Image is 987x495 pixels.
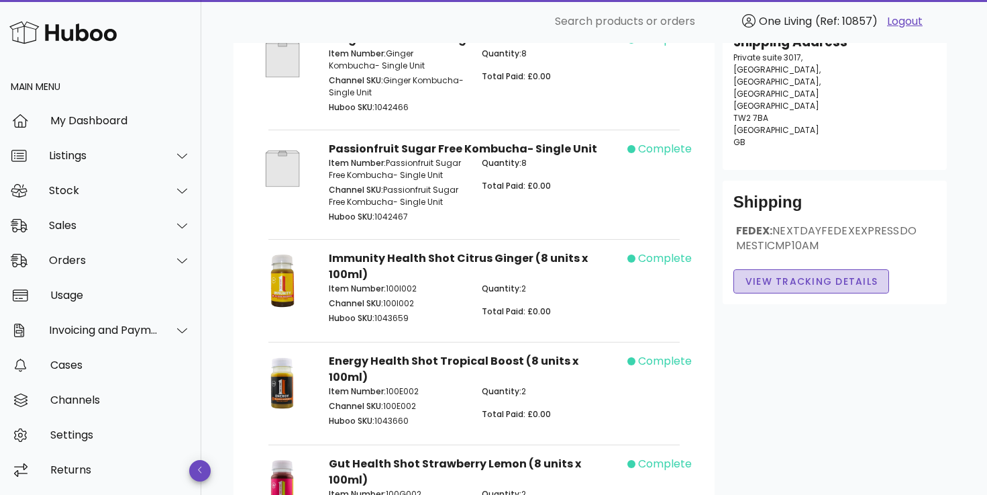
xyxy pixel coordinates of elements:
p: 8 [482,48,619,60]
button: View Tracking details [733,269,890,294]
span: View Tracking details [745,275,878,289]
p: 100E002 [329,386,466,398]
span: (Ref: 10857) [815,13,878,29]
strong: Passionfruit Sugar Free Kombucha- Single Unit [329,141,597,156]
span: [GEOGRAPHIC_DATA] [733,100,819,111]
p: Ginger Kombucha- Single Unit [329,75,466,99]
span: [GEOGRAPHIC_DATA] [733,88,819,99]
span: Total Paid: £0.00 [482,306,551,317]
span: Huboo SKU: [329,415,374,426]
span: Quantity: [482,283,521,294]
span: Channel SKU: [329,400,383,412]
span: Total Paid: £0.00 [482,408,551,420]
span: Quantity: [482,48,521,59]
span: One Living [759,13,812,29]
span: GB [733,136,745,148]
div: FEDEX: [733,224,936,264]
div: Returns [50,463,191,476]
span: Total Paid: £0.00 [482,180,551,191]
div: Cases [50,359,191,371]
p: 1042467 [329,211,466,223]
p: 1043660 [329,415,466,427]
div: Settings [50,429,191,441]
div: Stock [49,184,158,197]
span: Quantity: [482,157,521,169]
span: Item Number: [329,283,386,294]
span: Item Number: [329,157,386,169]
p: Passionfruit Sugar Free Kombucha- Single Unit [329,157,466,181]
span: Private suite 3017, [733,52,802,63]
p: 1042466 [329,101,466,114]
p: 1043659 [329,312,466,324]
div: Shipping [733,191,936,224]
span: Channel SKU: [329,184,383,195]
img: Product Image [252,251,313,311]
p: 8 [482,157,619,169]
span: [GEOGRAPHIC_DATA], [733,76,821,87]
img: Product Image [252,32,313,87]
p: Passionfruit Sugar Free Kombucha- Single Unit [329,184,466,208]
span: complete [638,353,692,369]
p: Ginger Kombucha- Single Unit [329,48,466,72]
p: 2 [482,283,619,295]
img: Product Image [252,141,313,196]
div: My Dashboard [50,114,191,127]
span: Huboo SKU: [329,101,374,113]
span: Channel SKU: [329,75,383,86]
span: TW2 7BA [733,112,768,124]
p: 2 [482,386,619,398]
div: Usage [50,289,191,302]
span: Huboo SKU: [329,312,374,324]
div: Orders [49,254,158,267]
span: complete [638,251,692,267]
strong: Gut Health Shot Strawberry Lemon (8 units x 100ml) [329,456,581,488]
span: complete [638,141,692,157]
span: Item Number: [329,48,386,59]
span: Huboo SKU: [329,211,374,222]
span: [GEOGRAPHIC_DATA] [733,124,819,136]
div: Sales [49,219,158,232]
span: [GEOGRAPHIC_DATA], [733,64,821,75]
span: Total Paid: £0.00 [482,71,551,82]
img: Product Image [252,353,313,414]
p: 100I002 [329,298,466,310]
div: Invoicing and Payments [49,324,158,336]
span: NEXTDAYFEDEXEXPRESSDOMESTICMP10AM [736,223,917,253]
span: Item Number: [329,386,386,397]
p: 100I002 [329,283,466,295]
div: Channels [50,394,191,406]
div: Listings [49,149,158,162]
p: 100E002 [329,400,466,412]
img: Huboo Logo [9,18,117,47]
span: complete [638,456,692,472]
span: Quantity: [482,386,521,397]
strong: Energy Health Shot Tropical Boost (8 units x 100ml) [329,353,578,385]
a: Logout [887,13,923,30]
strong: Immunity Health Shot Citrus Ginger (8 units x 100ml) [329,251,588,282]
span: Channel SKU: [329,298,383,309]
